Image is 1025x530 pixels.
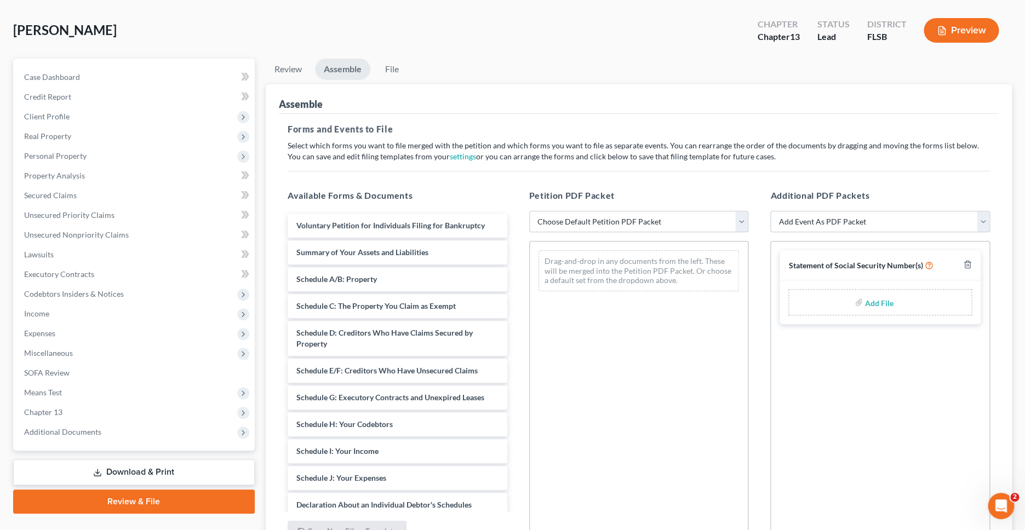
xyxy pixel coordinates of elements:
[15,186,255,205] a: Secured Claims
[15,166,255,186] a: Property Analysis
[296,393,484,402] span: Schedule G: Executory Contracts and Unexpired Leases
[24,407,62,417] span: Chapter 13
[15,87,255,107] a: Credit Report
[15,264,255,284] a: Executory Contracts
[375,59,410,80] a: File
[24,309,49,318] span: Income
[24,92,71,101] span: Credit Report
[988,493,1014,519] iframe: Intercom live chat
[24,210,114,220] span: Unsecured Priority Claims
[296,473,386,482] span: Schedule J: Your Expenses
[24,250,54,259] span: Lawsuits
[296,274,377,284] span: Schedule A/B: Property
[13,459,255,485] a: Download & Print
[529,190,615,200] span: Petition PDF Packet
[13,22,117,38] span: [PERSON_NAME]
[24,388,62,397] span: Means Test
[757,31,799,43] div: Chapter
[770,189,990,202] h5: Additional PDF Packets
[817,31,849,43] div: Lead
[24,230,129,239] span: Unsecured Nonpriority Claims
[296,221,485,230] span: Voluntary Petition for Individuals Filing for Bankruptcy
[24,151,87,160] span: Personal Property
[288,123,990,136] h5: Forms and Events to File
[288,140,990,162] p: Select which forms you want to file merged with the petition and which forms you want to file as ...
[867,18,906,31] div: District
[288,189,507,202] h5: Available Forms & Documents
[296,366,478,375] span: Schedule E/F: Creditors Who Have Unsecured Claims
[24,112,70,121] span: Client Profile
[24,289,124,298] span: Codebtors Insiders & Notices
[296,419,393,429] span: Schedule H: Your Codebtors
[817,18,849,31] div: Status
[539,250,740,291] div: Drag-and-drop in any documents from the left. These will be merged into the Petition PDF Packet. ...
[788,261,923,270] span: Statement of Social Security Number(s)
[24,368,70,377] span: SOFA Review
[266,59,311,80] a: Review
[24,191,77,200] span: Secured Claims
[13,489,255,514] a: Review & File
[15,205,255,225] a: Unsecured Priority Claims
[789,31,799,42] span: 13
[24,427,101,436] span: Additional Documents
[24,131,71,141] span: Real Property
[757,18,799,31] div: Chapter
[450,152,476,161] a: settings
[15,245,255,264] a: Lawsuits
[315,59,370,80] a: Assemble
[279,97,323,111] div: Assemble
[24,171,85,180] span: Property Analysis
[24,269,94,279] span: Executory Contracts
[1010,493,1019,502] span: 2
[15,363,255,383] a: SOFA Review
[15,67,255,87] a: Case Dashboard
[24,72,80,82] span: Case Dashboard
[296,500,472,509] span: Declaration About an Individual Debtor's Schedules
[296,301,456,310] span: Schedule C: The Property You Claim as Exempt
[24,329,55,338] span: Expenses
[296,328,473,348] span: Schedule D: Creditors Who Have Claims Secured by Property
[867,31,906,43] div: FLSB
[924,18,999,43] button: Preview
[15,225,255,245] a: Unsecured Nonpriority Claims
[296,247,428,257] span: Summary of Your Assets and Liabilities
[24,348,73,358] span: Miscellaneous
[296,446,379,456] span: Schedule I: Your Income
